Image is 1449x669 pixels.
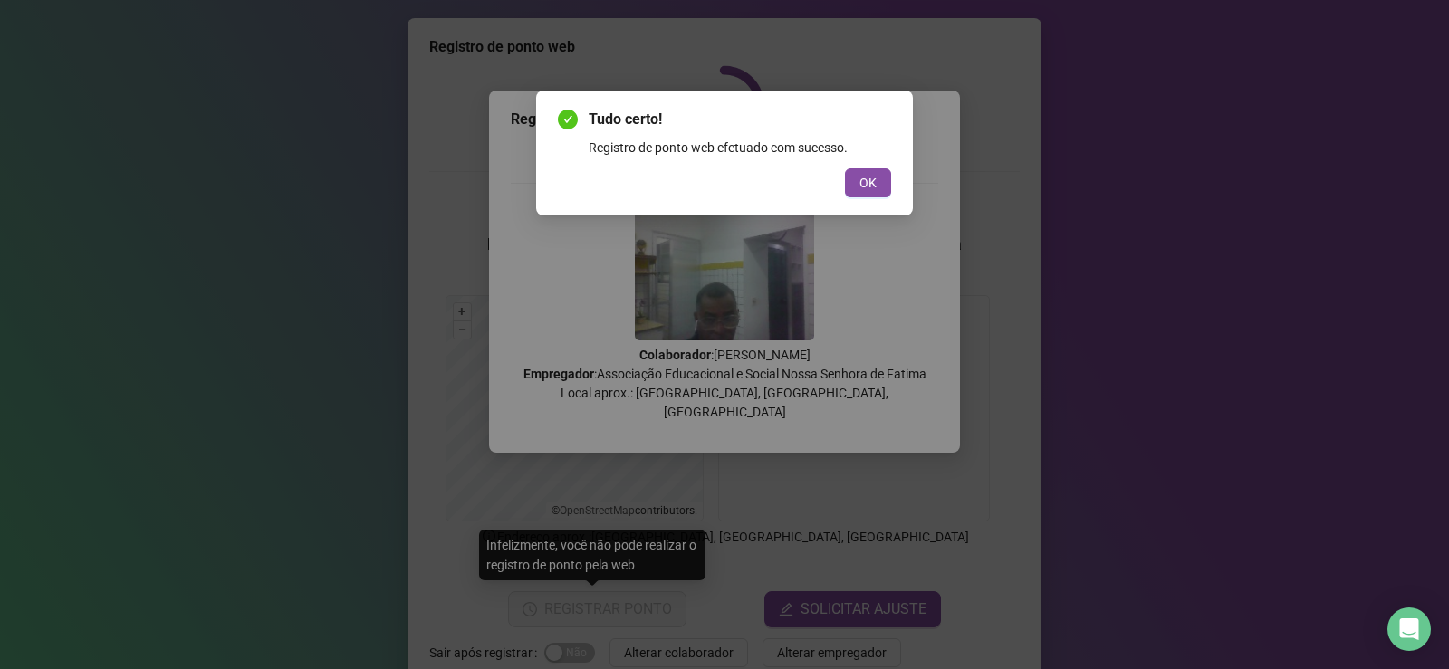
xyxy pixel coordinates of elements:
span: Tudo certo! [589,109,891,130]
div: Registro de ponto web efetuado com sucesso. [589,138,891,158]
span: OK [859,173,877,193]
button: OK [845,168,891,197]
span: check-circle [558,110,578,129]
div: Open Intercom Messenger [1387,607,1431,651]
